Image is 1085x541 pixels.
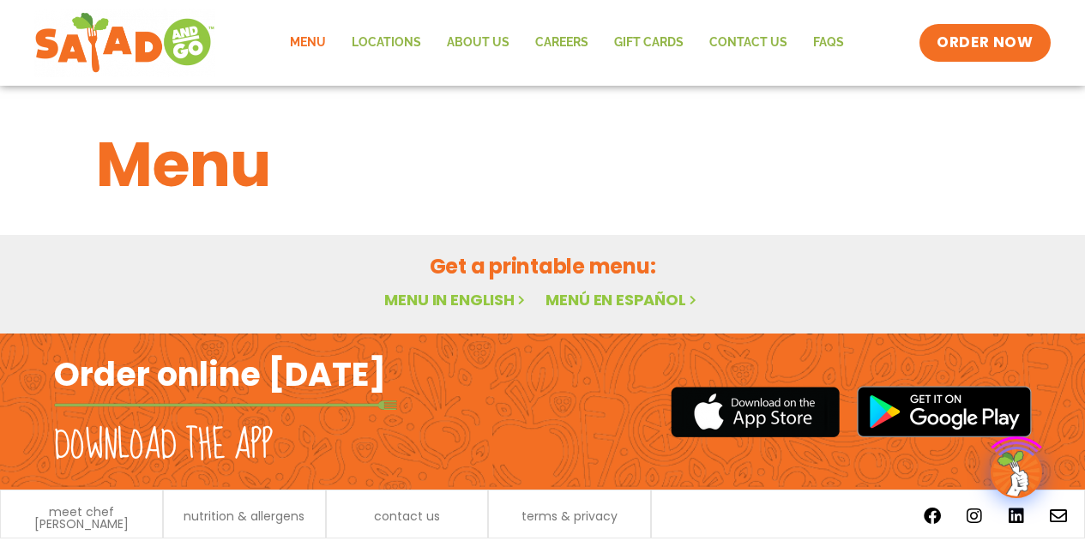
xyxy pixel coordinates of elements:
a: About Us [434,23,522,63]
a: meet chef [PERSON_NAME] [9,506,154,530]
a: FAQs [800,23,857,63]
a: Menu [277,23,339,63]
a: Careers [522,23,601,63]
a: terms & privacy [521,510,618,522]
a: ORDER NOW [919,24,1050,62]
h2: Download the app [54,422,273,470]
a: Contact Us [696,23,800,63]
nav: Menu [277,23,857,63]
h1: Menu [96,118,990,211]
h2: Order online [DATE] [54,353,386,395]
a: GIFT CARDS [601,23,696,63]
img: appstore [671,384,840,440]
a: contact us [374,510,440,522]
h2: Get a printable menu: [96,251,990,281]
a: nutrition & allergens [184,510,304,522]
img: new-SAG-logo-768×292 [34,9,215,77]
img: google_play [857,386,1032,437]
span: ORDER NOW [937,33,1033,53]
a: Menu in English [384,289,528,310]
img: fork [54,400,397,410]
a: Menú en español [546,289,700,310]
a: Locations [339,23,434,63]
